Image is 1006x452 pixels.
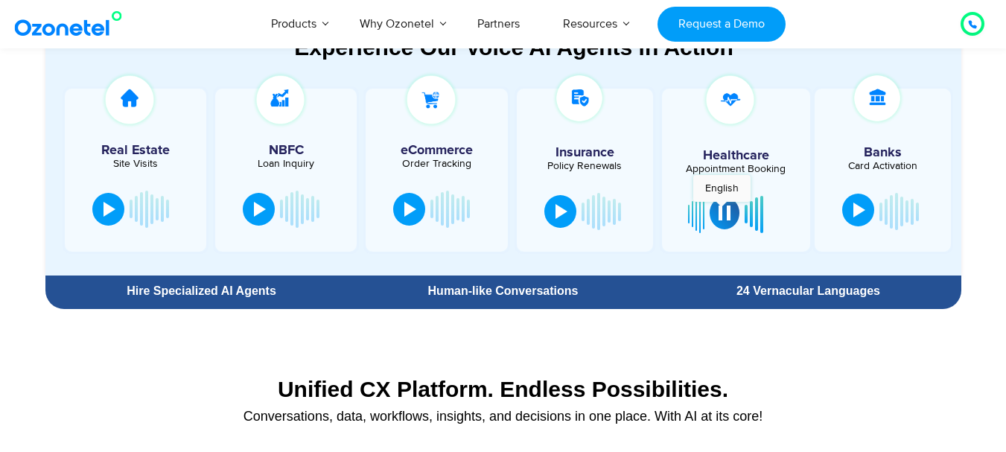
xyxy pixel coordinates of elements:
[357,285,648,297] div: Human-like Conversations
[822,161,943,171] div: Card Activation
[223,159,349,169] div: Loan Inquiry
[53,410,954,423] div: Conversations, data, workflows, insights, and decisions in one place. With AI at its core!
[524,146,646,159] h5: Insurance
[223,144,349,157] h5: NBFC
[72,159,199,169] div: Site Visits
[524,161,646,171] div: Policy Renewals
[72,144,199,157] h5: Real Estate
[373,159,500,169] div: Order Tracking
[822,146,943,159] h5: Banks
[673,164,799,174] div: Appointment Booking
[53,285,351,297] div: Hire Specialized AI Agents
[663,285,953,297] div: 24 Vernacular Languages
[658,7,785,42] a: Request a Demo
[373,144,500,157] h5: eCommerce
[53,376,954,402] div: Unified CX Platform. Endless Possibilities.
[673,149,799,162] h5: Healthcare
